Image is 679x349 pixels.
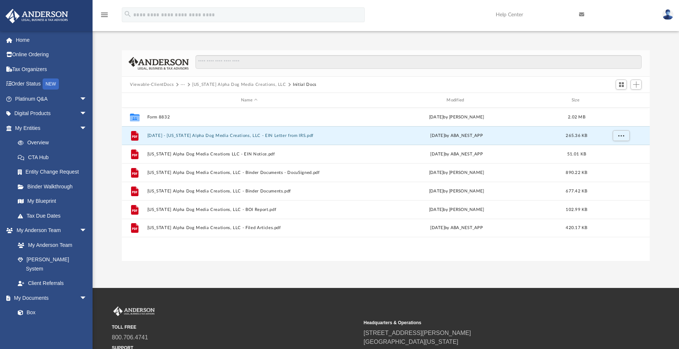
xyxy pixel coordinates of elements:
button: ··· [181,81,185,88]
a: Order StatusNEW [5,77,98,92]
div: [DATE] by ABA_NEST_APP [355,151,559,158]
span: arrow_drop_down [80,121,94,136]
button: [US_STATE] Alpha Dog Media Creations LLC - EIN Notice.pdf [147,152,351,157]
a: 800.706.4741 [112,334,148,340]
button: Viewable-ClientDocs [130,81,174,88]
button: [US_STATE] Alpha Dog Media Creations, LLC - Filed Articles.pdf [147,225,351,230]
div: [DATE] by [PERSON_NAME] [355,188,559,195]
a: Digital Productsarrow_drop_down [5,106,98,121]
span: arrow_drop_down [80,223,94,238]
button: Initial Docs [293,81,317,88]
a: CTA Hub [10,150,98,165]
span: 265.36 KB [566,134,588,138]
img: User Pic [662,9,673,20]
button: [US_STATE] Alpha Dog Media Creations, LLC - Binder Documents - DocuSigned.pdf [147,170,351,175]
span: 51.01 KB [567,152,586,156]
div: [DATE] by [PERSON_NAME] [355,114,559,121]
button: [DATE] - [US_STATE] Alpha Dog Media Creations, LLC - EIN Letter from IRS.pdf [147,133,351,138]
a: My Anderson Team [10,238,91,252]
button: [US_STATE] Alpha Dog Media Creations, LLC [192,81,286,88]
a: [GEOGRAPHIC_DATA][US_STATE] [364,339,458,345]
a: My Documentsarrow_drop_down [5,291,94,305]
div: id [595,97,646,104]
a: Meeting Minutes [10,320,94,335]
button: [US_STATE] Alpha Dog Media Creations, LLC - BOI Report.pdf [147,207,351,212]
button: [US_STATE] Alpha Dog Media Creations, LLC - Binder Documents.pdf [147,189,351,194]
div: [DATE] by ABA_NEST_APP [355,225,559,231]
span: arrow_drop_down [80,91,94,107]
a: Home [5,33,98,47]
div: NEW [43,78,59,90]
span: 890.22 KB [566,171,588,175]
a: Tax Organizers [5,62,98,77]
div: [DATE] by [PERSON_NAME] [355,207,559,213]
a: [PERSON_NAME] System [10,252,94,276]
a: Overview [10,135,98,150]
div: [DATE] by [PERSON_NAME] [355,170,559,176]
a: Online Ordering [5,47,98,62]
input: Search files and folders [195,55,642,69]
div: [DATE] by ABA_NEST_APP [355,132,559,139]
button: More options [613,130,630,141]
div: id [125,97,144,104]
a: My Blueprint [10,194,94,209]
span: arrow_drop_down [80,291,94,306]
a: Platinum Q&Aarrow_drop_down [5,91,98,106]
i: menu [100,10,109,19]
div: grid [122,108,650,261]
div: Name [147,97,351,104]
a: [STREET_ADDRESS][PERSON_NAME] [364,330,471,336]
div: Modified [354,97,559,104]
a: Client Referrals [10,276,94,291]
img: Anderson Advisors Platinum Portal [112,306,156,316]
a: Box [10,305,91,320]
span: 2.02 MB [568,115,585,119]
i: search [124,10,132,18]
button: Add [630,80,642,90]
small: Headquarters & Operations [364,319,610,326]
button: Form 8832 [147,115,351,120]
img: Anderson Advisors Platinum Portal [3,9,70,23]
div: Size [562,97,592,104]
span: 677.42 KB [566,189,588,193]
a: My Anderson Teamarrow_drop_down [5,223,94,238]
span: arrow_drop_down [80,106,94,121]
small: TOLL FREE [112,324,358,330]
a: Tax Due Dates [10,208,98,223]
a: My Entitiesarrow_drop_down [5,121,98,135]
a: Binder Walkthrough [10,179,98,194]
span: 420.17 KB [566,226,588,230]
a: Entity Change Request [10,165,98,179]
span: 102.99 KB [566,208,588,212]
a: menu [100,14,109,19]
button: Switch to Grid View [616,80,627,90]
